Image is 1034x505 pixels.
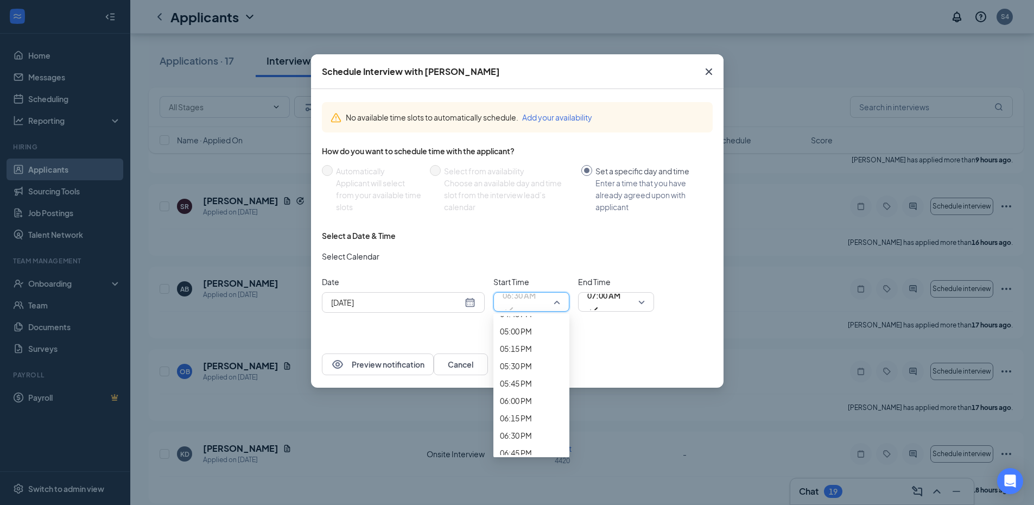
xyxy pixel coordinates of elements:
[587,304,600,317] svg: Checkmark
[522,111,592,123] button: Add your availability
[322,230,396,241] div: Select a Date & Time
[336,177,421,213] div: Applicant will select from your available time slots
[346,111,704,123] div: No available time slots to automatically schedule.
[500,325,532,337] span: 05:00 PM
[500,343,532,355] span: 05:15 PM
[503,304,516,317] svg: Checkmark
[331,296,462,308] input: Aug 27, 2025
[587,287,620,304] span: 07:00 AM
[500,412,532,424] span: 06:15 PM
[500,430,532,441] span: 06:30 PM
[595,165,704,177] div: Set a specific day and time
[444,165,573,177] div: Select from availability
[595,177,704,213] div: Enter a time that you have already agreed upon with applicant
[578,276,654,288] span: End Time
[434,353,488,375] button: Cancel
[331,358,344,371] svg: Eye
[500,447,532,459] span: 06:45 PM
[500,395,532,407] span: 06:00 PM
[997,468,1023,494] div: Open Intercom Messenger
[500,360,532,372] span: 05:30 PM
[336,165,421,177] div: Automatically
[322,146,713,156] div: How do you want to schedule time with the applicant?
[493,276,569,288] span: Start Time
[694,54,724,89] button: Close
[503,287,536,304] span: 06:30 AM
[322,353,434,375] button: EyePreview notification
[322,250,379,262] span: Select Calendar
[331,112,341,123] svg: Warning
[702,65,715,78] svg: Cross
[500,377,532,389] span: 05:45 PM
[322,276,485,288] span: Date
[444,177,573,213] div: Choose an available day and time slot from the interview lead’s calendar
[322,66,500,78] div: Schedule Interview with [PERSON_NAME]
